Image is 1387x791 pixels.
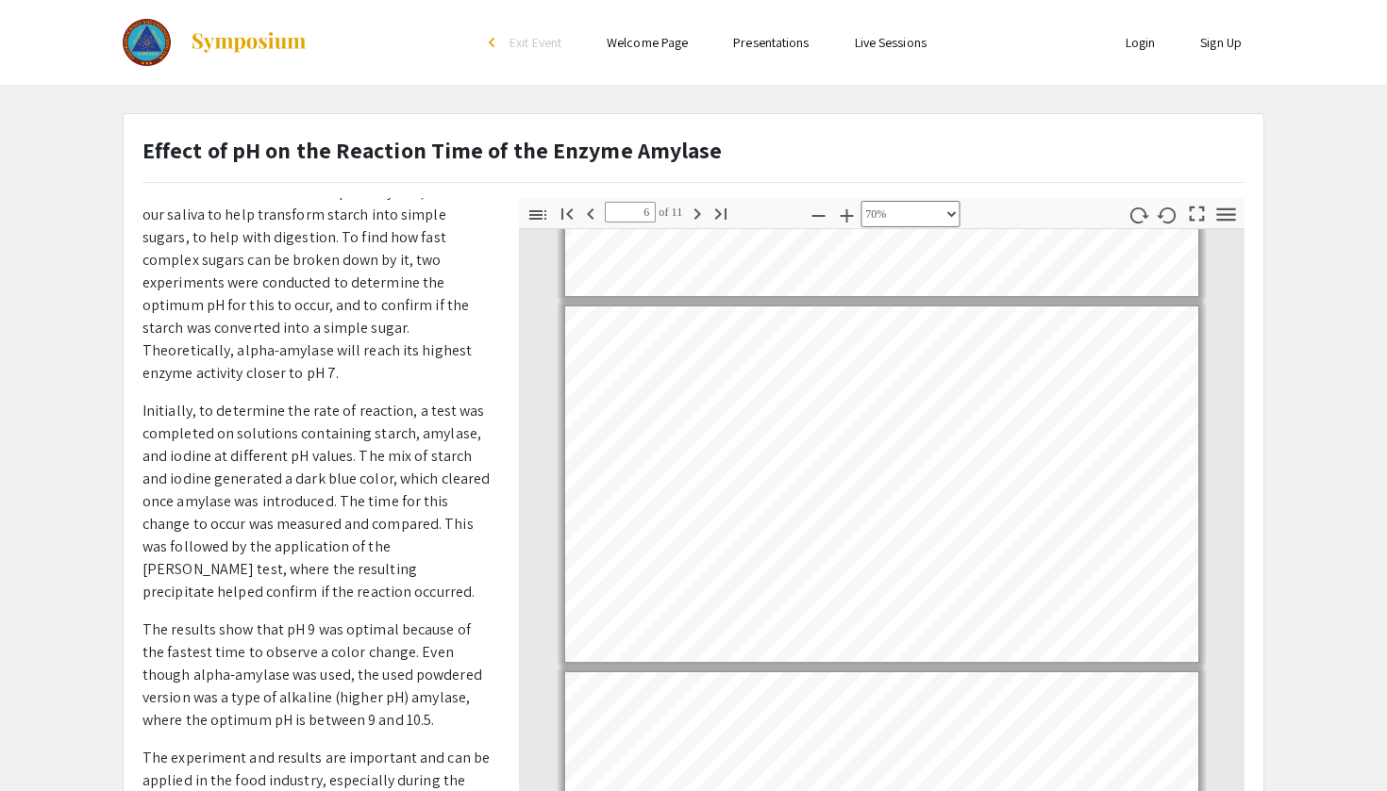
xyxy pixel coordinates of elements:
button: Zoom Out [802,201,834,228]
button: Zoom In [830,201,862,228]
a: The Colorado Science & Engineering Fair [123,19,308,66]
iframe: Chat [14,706,80,777]
button: Tools [1211,201,1243,228]
button: Go to First Page [551,199,583,226]
img: The Colorado Science & Engineering Fair [123,19,171,66]
span: Exit Event [510,34,561,51]
p: Enzymes are proteins that help speed up metabolism. One of them is alpha amylase, found in our sa... [142,158,491,385]
button: Go to Last Page [705,199,737,226]
button: Switch to Presentation Mode [1181,198,1213,225]
p: The results show that pH 9 was optimal because of the fastest time to observe a color change. Eve... [142,618,491,732]
button: Rotate Anti-Clockwise [1152,201,1184,228]
button: Next Page [681,199,713,226]
span: of 11 [656,202,683,222]
button: Toggle Sidebar [522,201,554,228]
a: Welcome Page [607,34,688,51]
p: Initially, to determine the rate of reaction, a test was completed on solutions containing starch... [142,400,491,603]
a: Live Sessions [855,34,927,51]
select: Zoom [861,201,960,227]
button: Previous Page [575,199,607,226]
button: Rotate Clockwise [1123,201,1155,228]
div: Page 6 [557,298,1207,670]
a: Presentations [733,34,809,51]
a: Sign Up [1200,34,1242,51]
a: Login [1126,34,1156,51]
strong: Effect of pH on the Reaction Time of the Enzyme Amylase [142,135,723,165]
img: Symposium by ForagerOne [190,31,308,54]
input: Page [605,202,656,222]
div: arrow_back_ios [489,37,500,48]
